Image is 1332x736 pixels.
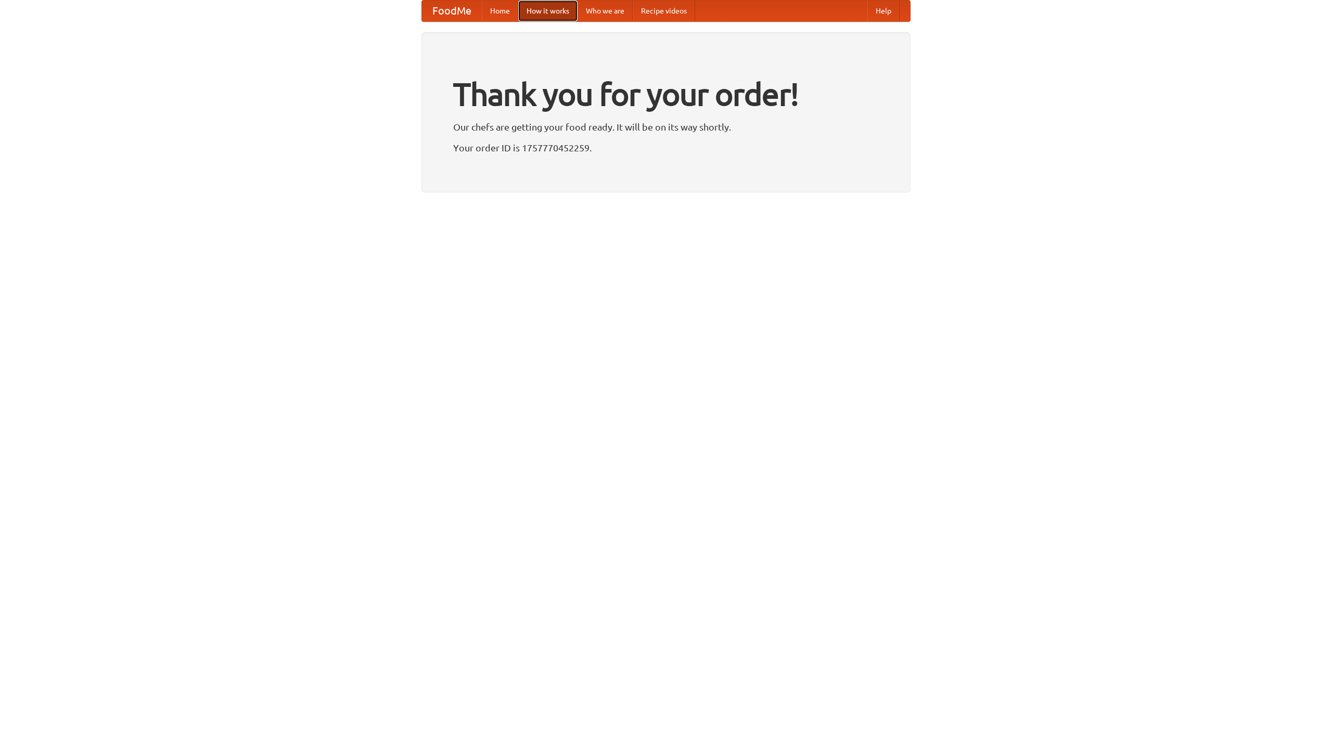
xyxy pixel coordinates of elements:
[453,140,879,156] p: Your order ID is 1757770452259.
[453,119,879,135] p: Our chefs are getting your food ready. It will be on its way shortly.
[633,1,695,21] a: Recipe videos
[422,1,482,21] a: FoodMe
[867,1,900,21] a: Help
[518,1,578,21] a: How it works
[482,1,518,21] a: Home
[453,69,879,119] h1: Thank you for your order!
[578,1,633,21] a: Who we are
